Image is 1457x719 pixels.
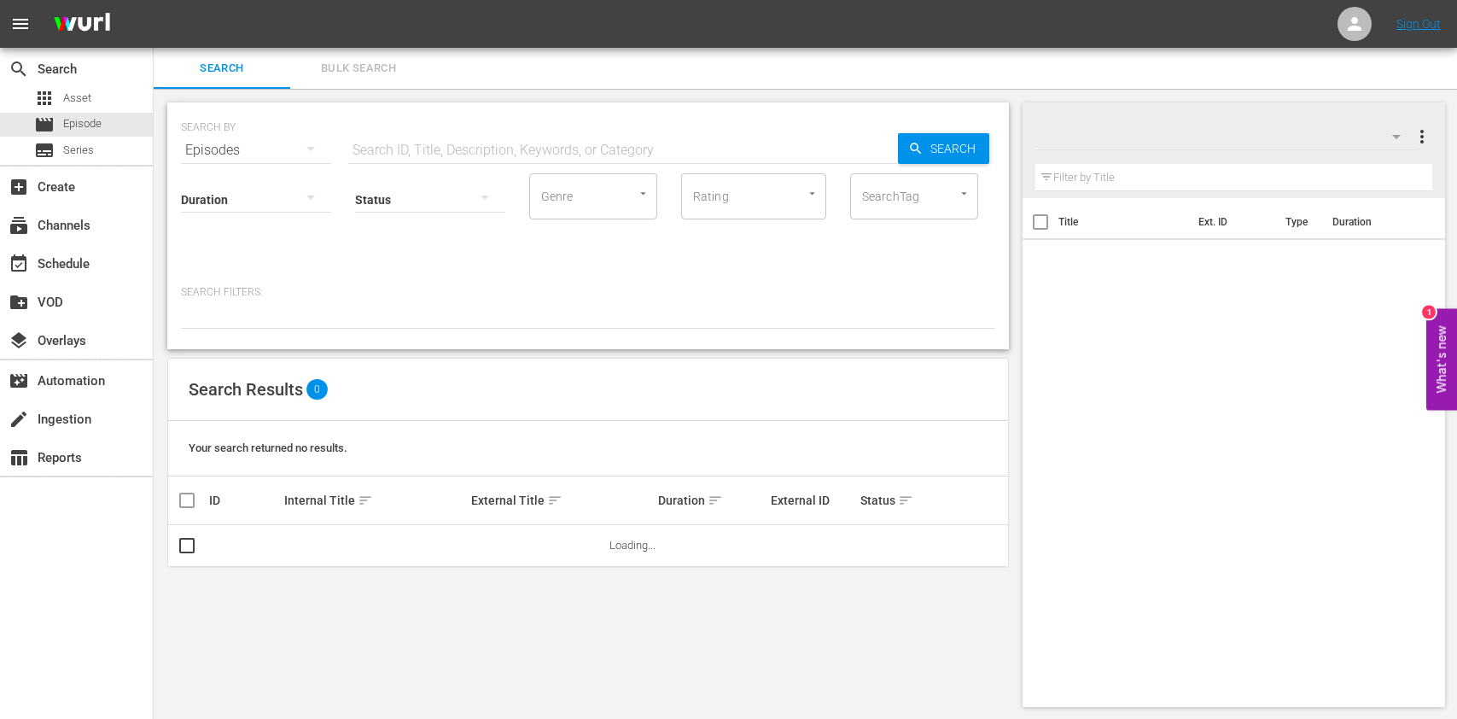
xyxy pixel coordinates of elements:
div: ID [209,494,279,507]
button: Open [635,185,651,202]
div: Internal Title [284,490,466,511]
th: Type [1275,198,1322,246]
span: sort [708,493,723,508]
button: Open Feedback Widget [1426,309,1457,411]
span: 0 [306,379,328,400]
div: External ID [771,494,855,507]
span: Create [9,177,29,197]
span: Search Results [189,379,303,400]
span: VOD [9,292,29,313]
span: Episode [34,114,55,135]
a: Sign Out [1396,17,1441,31]
span: Channels [9,215,29,236]
span: more_vert [1412,126,1432,147]
span: Schedule [9,254,29,274]
span: Reports [9,447,29,468]
span: Series [34,140,55,161]
span: menu [10,14,31,34]
div: External Title [471,490,653,511]
span: Automation [9,371,29,391]
span: Search [164,59,280,79]
th: Duration [1322,198,1425,246]
span: Loading... [609,539,656,552]
span: Ingestion [9,409,29,430]
p: Search Filters: [181,285,995,300]
span: Asset [34,88,55,108]
span: Search [924,133,989,164]
span: sort [358,493,373,508]
th: Title [1058,198,1188,246]
img: ans4CAIJ8jUAAAAAAAAAAAAAAAAAAAAAAAAgQb4GAAAAAAAAAAAAAAAAAAAAAAAAJMjXAAAAAAAAAAAAAAAAAAAAAAAAgAT5G... [41,4,123,44]
button: Search [898,133,989,164]
span: Series [63,142,94,159]
span: sort [547,493,562,508]
span: Your search returned no results. [189,441,347,454]
span: Bulk Search [300,59,417,79]
span: Overlays [9,330,29,351]
div: Status [860,490,930,511]
span: sort [898,493,913,508]
th: Ext. ID [1188,198,1276,246]
div: Episodes [181,126,331,174]
div: Duration [658,490,766,511]
span: Asset [63,90,91,107]
span: Search [9,59,29,79]
button: Open [804,185,820,202]
button: more_vert [1412,116,1432,157]
div: 1 [1422,306,1436,319]
span: Episode [63,115,102,132]
button: Open [956,185,972,202]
